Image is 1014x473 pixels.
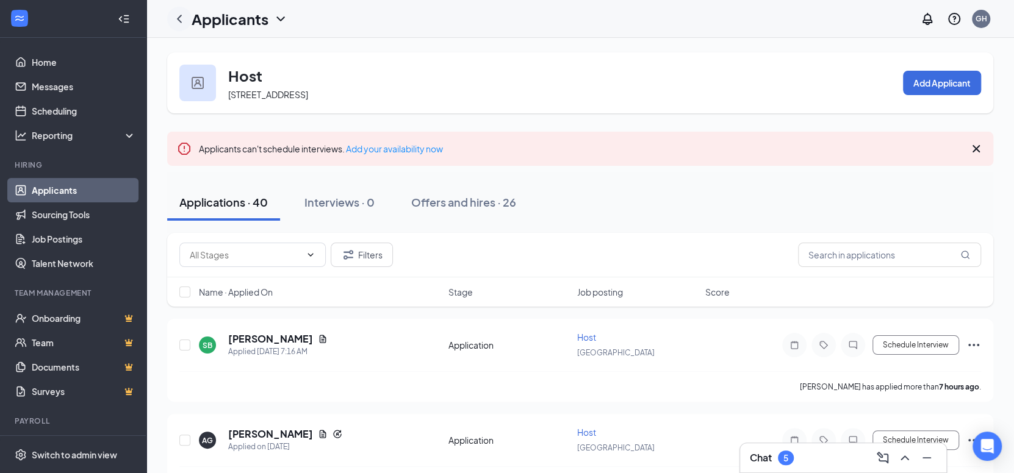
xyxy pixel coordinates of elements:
a: TeamCrown [32,330,136,355]
div: Open Intercom Messenger [973,432,1002,461]
a: Talent Network [32,251,136,276]
svg: Document [318,429,328,439]
svg: Ellipses [966,433,981,447]
svg: Cross [969,141,983,156]
h1: Applicants [192,9,268,29]
svg: ComposeMessage [876,450,890,465]
svg: ChatInactive [846,340,860,350]
button: Minimize [917,448,937,468]
div: Offers and hires · 26 [411,194,516,210]
button: Schedule Interview [872,430,959,450]
button: Filter Filters [331,243,393,267]
svg: Collapse [118,13,130,25]
div: Applications · 40 [179,194,268,210]
a: Scheduling [32,99,136,123]
svg: WorkstreamLogo [13,12,26,24]
div: Hiring [15,160,134,170]
svg: Minimize [919,450,934,465]
svg: Tag [816,340,831,350]
svg: Error [177,141,192,156]
svg: Note [787,435,802,445]
svg: ChevronLeft [172,12,187,26]
a: Home [32,50,136,74]
a: PayrollCrown [32,434,136,458]
span: Stage [448,286,473,298]
div: SB [203,340,212,350]
div: 5 [783,453,788,463]
b: 7 hours ago [939,382,979,391]
button: ComposeMessage [873,448,893,468]
h5: [PERSON_NAME] [228,332,313,346]
h3: Chat [750,451,772,464]
svg: Notifications [920,12,935,26]
span: [GEOGRAPHIC_DATA] [577,443,655,452]
a: SurveysCrown [32,379,136,404]
h3: Host [228,65,262,86]
a: Applicants [32,178,136,202]
span: [GEOGRAPHIC_DATA] [577,348,655,357]
div: Switch to admin view [32,449,117,461]
div: Interviews · 0 [304,194,375,210]
div: Reporting [32,129,137,141]
div: Payroll [15,416,134,426]
svg: MagnifyingGlass [960,250,970,260]
svg: QuestionInfo [947,12,962,26]
span: [STREET_ADDRESS] [228,89,308,100]
svg: Ellipses [966,338,981,352]
svg: ChevronDown [306,250,315,260]
svg: ChevronDown [273,12,288,26]
a: Sourcing Tools [32,202,136,227]
button: Add Applicant [903,71,981,95]
h5: [PERSON_NAME] [228,427,313,441]
svg: Note [787,340,802,350]
span: Name · Applied On [199,286,273,298]
img: user icon [192,77,204,89]
input: Search in applications [798,243,981,267]
a: Add your availability now [346,143,443,154]
span: Score [705,286,730,298]
a: Job Postings [32,227,136,251]
span: Applicants can't schedule interviews. [199,143,443,154]
svg: ChevronUp [897,450,912,465]
div: GH [976,13,987,24]
svg: Settings [15,449,27,461]
svg: ChatInactive [846,435,860,445]
div: Applied [DATE] 7:16 AM [228,346,328,358]
div: Team Management [15,288,134,298]
svg: Document [318,334,328,344]
a: DocumentsCrown [32,355,136,379]
input: All Stages [190,248,301,261]
svg: Reapply [333,429,342,439]
a: Messages [32,74,136,99]
button: Schedule Interview [872,335,959,355]
div: AG [202,435,213,446]
span: Host [577,427,596,438]
a: OnboardingCrown [32,306,136,330]
p: [PERSON_NAME] has applied more than . [800,382,981,392]
div: Application [448,339,570,351]
svg: Analysis [15,129,27,141]
span: Job posting [577,286,623,298]
button: ChevronUp [895,448,915,468]
span: Host [577,332,596,343]
div: Application [448,434,570,446]
svg: Filter [341,247,356,262]
svg: Tag [816,435,831,445]
div: Applied on [DATE] [228,441,342,453]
